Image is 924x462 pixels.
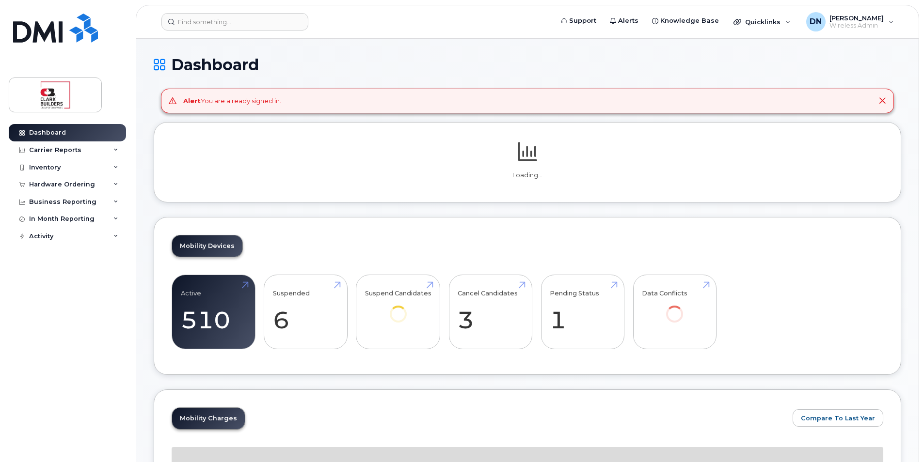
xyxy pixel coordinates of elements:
button: Compare To Last Year [793,409,883,427]
a: Mobility Charges [172,408,245,429]
a: Data Conflicts [642,280,707,336]
span: Compare To Last Year [801,414,875,423]
a: Mobility Devices [172,235,242,257]
a: Suspend Candidates [365,280,431,336]
p: Loading... [172,171,883,180]
h1: Dashboard [154,56,901,73]
a: Pending Status 1 [550,280,615,344]
a: Cancel Candidates 3 [458,280,523,344]
a: Active 510 [181,280,246,344]
strong: Alert [183,97,201,105]
a: Suspended 6 [273,280,338,344]
div: You are already signed in. [183,96,281,106]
